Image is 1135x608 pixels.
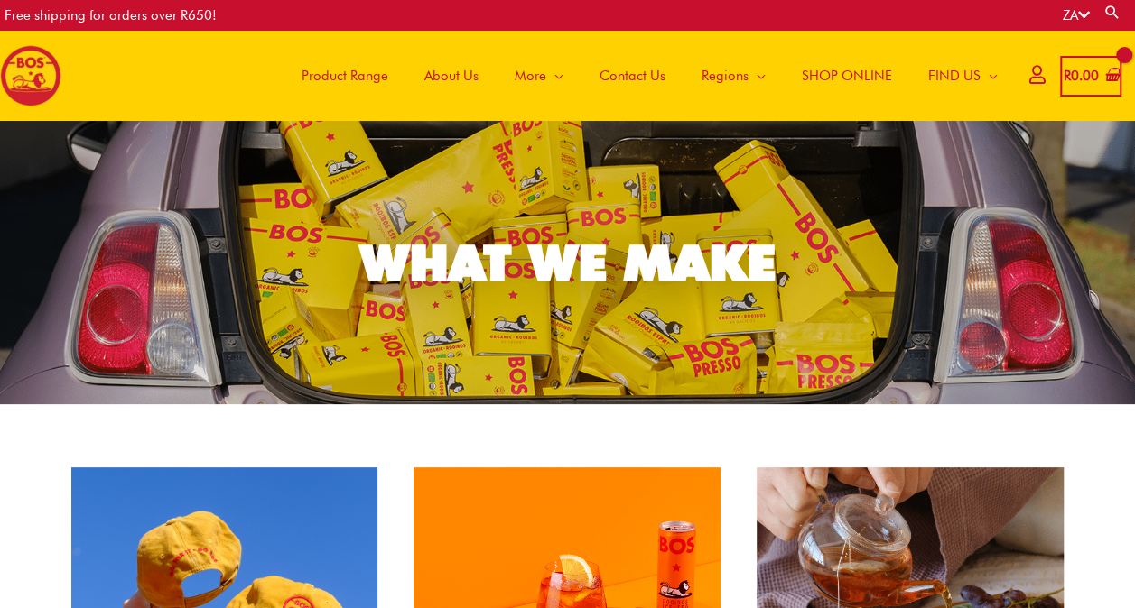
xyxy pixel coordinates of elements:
[302,49,388,103] span: Product Range
[1103,4,1121,21] a: Search button
[1064,68,1099,84] bdi: 0.00
[928,49,981,103] span: FIND US
[581,31,684,121] a: Contact Us
[684,31,784,121] a: Regions
[406,31,497,121] a: About Us
[600,49,665,103] span: Contact Us
[360,238,776,288] div: WHAT WE MAKE
[284,31,406,121] a: Product Range
[515,49,546,103] span: More
[1064,68,1071,84] span: R
[802,49,892,103] span: SHOP ONLINE
[784,31,910,121] a: SHOP ONLINE
[424,49,479,103] span: About Us
[702,49,749,103] span: Regions
[497,31,581,121] a: More
[1060,56,1121,97] a: View Shopping Cart, empty
[1063,7,1090,23] a: ZA
[270,31,1016,121] nav: Site Navigation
